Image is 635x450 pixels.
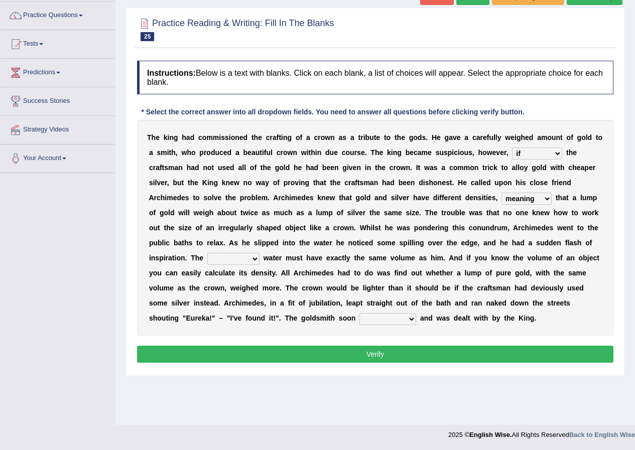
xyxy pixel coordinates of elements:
b: t [358,133,361,141]
b: g [342,164,347,172]
b: u [330,148,334,157]
b: m [422,148,428,157]
b: a [149,148,153,157]
b: v [453,133,457,141]
b: p [584,164,589,172]
b: a [339,133,343,141]
b: b [406,148,410,157]
b: n [169,133,174,141]
b: o [460,148,464,157]
b: d [529,133,534,141]
b: d [286,164,290,172]
b: r [318,133,320,141]
b: f [487,133,489,141]
b: a [310,164,314,172]
b: b [173,179,177,187]
b: w [505,133,511,141]
b: e [247,148,251,157]
b: h [569,148,573,157]
b: f [277,133,279,141]
b: m [457,164,463,172]
b: c [277,148,281,157]
b: t [395,133,397,141]
b: t [374,133,376,141]
b: w [288,148,293,157]
b: e [483,133,487,141]
b: g [275,164,280,172]
b: i [515,133,517,141]
b: T [370,148,375,157]
b: e [428,148,432,157]
b: , [167,179,169,187]
b: u [439,148,444,157]
b: n [334,164,339,172]
b: o [520,164,524,172]
b: e [226,164,230,172]
b: t [501,164,503,172]
b: i [281,133,283,141]
b: e [156,133,160,141]
b: l [244,164,246,172]
b: h [572,164,577,172]
span: 25 [141,32,154,41]
b: e [410,148,414,157]
b: h [187,164,191,172]
b: s [342,133,346,141]
b: d [243,133,248,141]
b: l [242,164,244,172]
a: Practice Questions [1,2,115,27]
b: u [489,133,493,141]
a: Back to English Wise [569,431,635,438]
b: e [525,133,529,141]
h2: Practice Reading & Writing: Fill In The Blanks [137,16,334,41]
b: f [254,164,257,172]
b: u [552,133,556,141]
b: s [164,164,168,172]
b: e [223,148,227,157]
b: t [596,133,598,141]
b: s [422,133,426,141]
b: b [365,133,370,141]
b: n [556,133,561,141]
button: Verify [137,346,613,363]
b: r [270,133,273,141]
b: c [149,164,153,172]
b: d [542,164,547,172]
b: e [353,164,357,172]
b: r [593,164,595,172]
b: d [230,164,234,172]
b: o [413,133,418,141]
b: t [261,164,263,172]
b: a [441,164,445,172]
b: l [516,164,518,172]
b: f [264,148,267,157]
b: n [293,148,297,157]
b: o [396,164,401,172]
b: o [202,133,207,141]
b: a [186,133,190,141]
b: . [426,133,428,141]
b: i [229,133,231,141]
b: y [497,133,501,141]
b: t [169,148,172,157]
b: l [284,164,286,172]
b: a [464,133,468,141]
b: e [511,133,515,141]
a: Success Stories [1,87,115,112]
b: e [457,133,461,141]
b: t [309,148,311,157]
b: d [227,148,232,157]
b: n [203,164,207,172]
b: i [315,148,317,157]
b: h [478,148,483,157]
b: o [547,133,552,141]
b: s [357,148,361,157]
b: e [492,148,496,157]
b: i [452,148,454,157]
b: . [365,148,367,157]
b: a [251,148,256,157]
b: e [258,133,262,141]
b: r [394,164,396,172]
b: e [437,133,441,141]
b: u [350,148,354,157]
